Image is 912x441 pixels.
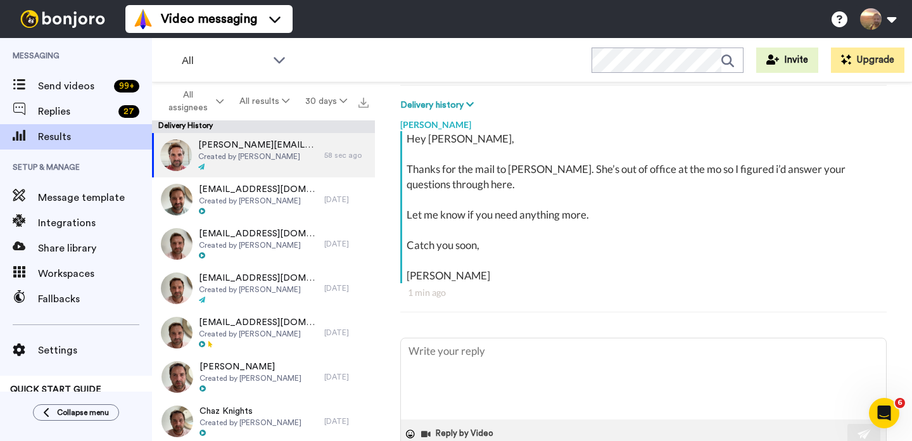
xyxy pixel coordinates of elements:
[199,240,318,250] span: Created by [PERSON_NAME]
[161,272,193,304] img: f9e45d7d-2b0f-40d3-813e-4cdfbc6a6412-thumb.jpg
[152,222,375,266] a: [EMAIL_ADDRESS][DOMAIN_NAME]Created by [PERSON_NAME][DATE]
[355,92,372,111] button: Export all results that match these filters now.
[38,241,152,256] span: Share library
[869,398,899,428] iframe: Intercom live chat
[407,131,883,283] div: Hey [PERSON_NAME], Thanks for the mail to [PERSON_NAME]. She’s out of office at the mo so I figur...
[199,196,318,206] span: Created by [PERSON_NAME]
[161,317,193,348] img: 59037d70-ad27-48ac-9e62-29f3c66fc0ed-thumb.jpg
[152,177,375,222] a: [EMAIL_ADDRESS][DOMAIN_NAME]Created by [PERSON_NAME][DATE]
[57,407,109,418] span: Collapse menu
[358,98,369,108] img: export.svg
[324,283,369,293] div: [DATE]
[199,183,318,196] span: [EMAIL_ADDRESS][DOMAIN_NAME]
[161,228,193,260] img: ffc29c47-4a06-4a40-b860-2fb0ddbc852b-thumb.jpg
[15,10,110,28] img: bj-logo-header-white.svg
[38,215,152,231] span: Integrations
[199,329,318,339] span: Created by [PERSON_NAME]
[756,48,818,73] button: Invite
[162,89,213,114] span: All assignees
[198,151,318,162] span: Created by [PERSON_NAME]
[199,272,318,284] span: [EMAIL_ADDRESS][DOMAIN_NAME]
[10,385,101,394] span: QUICK START GUIDE
[155,84,232,119] button: All assignees
[895,398,905,408] span: 6
[297,90,355,113] button: 30 days
[152,266,375,310] a: [EMAIL_ADDRESS][DOMAIN_NAME]Created by [PERSON_NAME][DATE]
[199,405,301,418] span: Chaz Knights
[400,112,887,131] div: [PERSON_NAME]
[38,266,152,281] span: Workspaces
[199,227,318,240] span: [EMAIL_ADDRESS][DOMAIN_NAME]
[324,195,369,205] div: [DATE]
[38,291,152,307] span: Fallbacks
[199,418,301,428] span: Created by [PERSON_NAME]
[161,10,257,28] span: Video messaging
[408,286,879,299] div: 1 min ago
[38,104,113,119] span: Replies
[199,361,301,373] span: [PERSON_NAME]
[161,361,193,393] img: fa95d728-f282-4b60-964b-4103181ae8cb-thumb.jpg
[114,80,139,93] div: 99 +
[152,310,375,355] a: [EMAIL_ADDRESS][DOMAIN_NAME]Created by [PERSON_NAME][DATE]
[232,90,298,113] button: All results
[324,328,369,338] div: [DATE]
[324,239,369,249] div: [DATE]
[118,105,139,118] div: 27
[38,79,109,94] span: Send videos
[133,9,153,29] img: vm-color.svg
[161,184,193,215] img: adbbe6ec-e5eb-4721-b375-d36430be229a-thumb.jpg
[831,48,904,73] button: Upgrade
[33,404,119,421] button: Collapse menu
[324,416,369,426] div: [DATE]
[161,406,193,437] img: 8e62e1be-8378-488e-acc4-e4d696456d45-thumb.jpg
[160,139,192,171] img: c99bc4e3-c4a0-4dd8-b531-44bd8daf5b96-thumb.jpg
[199,284,318,295] span: Created by [PERSON_NAME]
[324,372,369,382] div: [DATE]
[152,133,375,177] a: [PERSON_NAME][EMAIL_ADDRESS][DOMAIN_NAME]Created by [PERSON_NAME]58 sec ago
[199,316,318,329] span: [EMAIL_ADDRESS][DOMAIN_NAME]
[38,129,152,144] span: Results
[152,120,375,133] div: Delivery History
[38,190,152,205] span: Message template
[152,355,375,399] a: [PERSON_NAME]Created by [PERSON_NAME][DATE]
[38,343,152,358] span: Settings
[199,373,301,383] span: Created by [PERSON_NAME]
[182,53,267,68] span: All
[400,98,478,112] button: Delivery history
[324,150,369,160] div: 58 sec ago
[198,139,318,151] span: [PERSON_NAME][EMAIL_ADDRESS][DOMAIN_NAME]
[858,429,871,439] img: send-white.svg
